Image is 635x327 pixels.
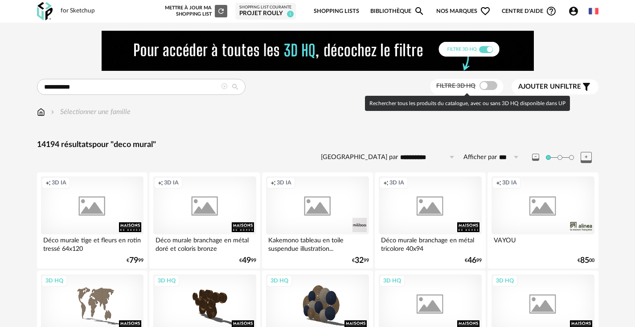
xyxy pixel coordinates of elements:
label: [GEOGRAPHIC_DATA] par [321,153,398,162]
div: Kakemono tableau en toile suspendue illustration... [266,234,369,252]
a: Creation icon 3D IA Kakemono tableau en toile suspendue illustration... €3299 [262,172,373,269]
span: Heart Outline icon [480,6,491,16]
span: Creation icon [270,179,276,186]
div: € 99 [127,258,143,264]
span: 46 [467,258,476,264]
div: € 99 [465,258,482,264]
span: Nos marques [436,1,491,22]
span: filtre [518,82,581,91]
img: OXP [37,2,53,20]
div: 3D HQ [154,275,180,286]
a: Shopping Lists [314,1,359,22]
a: Creation icon 3D IA Déco murale branchage en métal tricolore 40x94 €4699 [375,172,485,269]
span: Ajouter un [518,83,560,90]
span: Filter icon [581,82,592,92]
a: BibliothèqueMagnify icon [370,1,425,22]
span: 3D IA [52,179,66,186]
span: 79 [129,258,138,264]
div: € 00 [578,258,594,264]
div: Déco murale branchage en métal doré et coloris bronze [153,234,256,252]
div: for Sketchup [61,7,95,15]
span: Creation icon [158,179,163,186]
label: Afficher par [463,153,497,162]
img: svg+xml;base64,PHN2ZyB3aWR0aD0iMTYiIGhlaWdodD0iMTciIHZpZXdCb3g9IjAgMCAxNiAxNyIgZmlsbD0ibm9uZSIgeG... [37,107,45,117]
button: Ajouter unfiltre Filter icon [512,79,598,94]
div: 3D HQ [41,275,67,286]
span: Help Circle Outline icon [546,6,557,16]
span: 3D IA [502,179,517,186]
span: Centre d'aideHelp Circle Outline icon [502,6,557,16]
span: Magnify icon [414,6,425,16]
div: Sélectionner une famille [49,107,131,117]
span: Creation icon [496,179,501,186]
a: Shopping List courante PROJET ROULY 1 [239,5,292,18]
div: Shopping List courante [239,5,292,10]
div: Mettre à jour ma Shopping List [163,5,227,17]
div: Rechercher tous les produits du catalogue, avec ou sans 3D HQ disponible dans UP [365,96,570,111]
span: Account Circle icon [568,6,579,16]
div: PROJET ROULY [239,10,292,18]
span: 3D IA [389,179,404,186]
span: 1 [287,11,294,17]
span: Refresh icon [217,8,225,13]
span: Account Circle icon [568,6,583,16]
a: Creation icon 3D IA Déco murale branchage en métal doré et coloris bronze €4999 [149,172,260,269]
img: FILTRE%20HQ%20NEW_V1%20(4).gif [102,31,534,71]
div: 3D HQ [379,275,405,286]
span: 49 [242,258,251,264]
div: € 99 [239,258,256,264]
span: Filtre 3D HQ [436,83,475,89]
div: Déco murale branchage en métal tricolore 40x94 [379,234,481,252]
div: VAYOU [492,234,594,252]
div: 3D HQ [492,275,518,286]
div: 3D HQ [266,275,292,286]
span: 3D IA [164,179,179,186]
span: 3D IA [277,179,291,186]
a: Creation icon 3D IA Déco murale tige et fleurs en rotin tressé 64x120 €7999 [37,172,147,269]
div: Déco murale tige et fleurs en rotin tressé 64x120 [41,234,143,252]
span: 32 [355,258,364,264]
span: Creation icon [383,179,389,186]
img: fr [589,6,598,16]
div: 14194 résultats [37,140,598,150]
span: Creation icon [45,179,51,186]
span: pour "deco mural" [92,141,156,149]
img: svg+xml;base64,PHN2ZyB3aWR0aD0iMTYiIGhlaWdodD0iMTYiIHZpZXdCb3g9IjAgMCAxNiAxNiIgZmlsbD0ibm9uZSIgeG... [49,107,56,117]
a: Creation icon 3D IA VAYOU €8500 [488,172,598,269]
div: € 99 [352,258,369,264]
span: 85 [580,258,589,264]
